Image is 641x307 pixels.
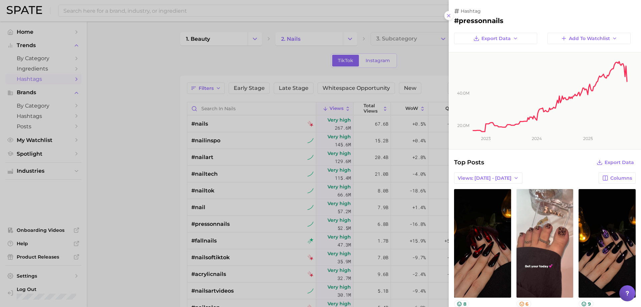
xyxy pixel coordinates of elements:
tspan: 2023 [481,136,491,141]
button: Add to Watchlist [548,33,631,44]
span: Columns [610,175,632,181]
button: Export Data [454,33,537,44]
h2: #pressonnails [454,17,636,25]
tspan: 20.0m [457,123,469,128]
button: Export Data [595,158,636,167]
button: Columns [599,172,636,184]
tspan: 2025 [583,136,593,141]
span: Top Posts [454,158,484,167]
span: Views: [DATE] - [DATE] [458,175,511,181]
tspan: 2024 [532,136,542,141]
tspan: 40.0m [457,91,469,96]
span: Export Data [481,36,511,41]
span: Export Data [605,160,634,165]
span: Add to Watchlist [569,36,610,41]
span: hashtag [461,8,481,14]
button: Views: [DATE] - [DATE] [454,172,522,184]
